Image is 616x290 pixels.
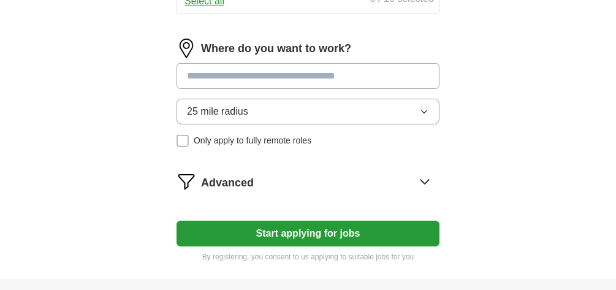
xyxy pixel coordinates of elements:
label: Where do you want to work? [201,40,351,57]
span: Advanced [201,175,254,191]
span: 25 mile radius [187,104,248,119]
button: Start applying for jobs [177,221,439,246]
span: Only apply to fully remote roles [194,134,311,147]
input: Only apply to fully remote roles [177,135,189,147]
img: location.png [177,39,196,58]
button: 25 mile radius [177,99,439,124]
p: By registering, you consent to us applying to suitable jobs for you [177,251,439,262]
img: filter [177,172,196,191]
